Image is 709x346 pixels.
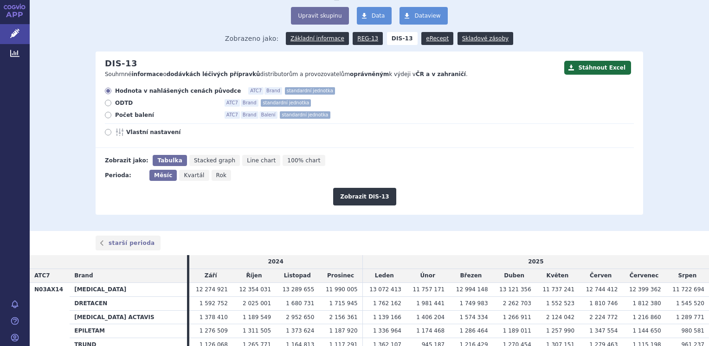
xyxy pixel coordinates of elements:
span: 1 289 771 [676,314,704,320]
div: Perioda: [105,170,145,181]
span: 1 981 441 [416,300,445,307]
span: Brand [74,272,93,279]
span: Stacked graph [194,157,235,164]
span: Balení [259,111,277,119]
td: Březen [449,269,492,283]
td: Duben [493,269,536,283]
span: 1 144 650 [633,327,661,334]
div: Zobrazit jako: [105,155,148,166]
span: ODTD [115,99,217,107]
th: [MEDICAL_DATA] ACTAVIS [70,310,187,324]
button: Upravit skupinu [291,7,348,25]
span: 1 174 468 [416,327,445,334]
span: Dataview [414,13,440,19]
span: standardní jednotka [285,87,335,95]
span: 1 680 731 [286,300,314,307]
h2: DIS-13 [105,58,137,69]
th: EPILETAM [70,324,187,338]
span: Zobrazeno jako: [225,32,279,45]
td: Únor [406,269,449,283]
span: Vlastní nastavení [126,128,228,136]
span: 1 266 911 [503,314,531,320]
span: 12 399 362 [629,286,661,293]
strong: oprávněným [350,71,389,77]
span: standardní jednotka [280,111,330,119]
span: 12 744 412 [586,286,618,293]
a: Základní informace [286,32,349,45]
span: 100% chart [287,157,320,164]
span: 1 216 860 [633,314,661,320]
span: 1 336 964 [373,327,401,334]
span: 1 311 505 [243,327,271,334]
span: Data [372,13,385,19]
span: 1 187 920 [329,327,358,334]
td: 2024 [189,255,363,269]
th: [MEDICAL_DATA] [70,282,187,296]
span: 11 757 171 [413,286,445,293]
span: 12 274 921 [196,286,228,293]
td: Leden [362,269,406,283]
strong: ČR a v zahraničí [416,71,466,77]
span: ATC7 [34,272,50,279]
span: ATC7 [225,111,240,119]
span: 2 224 772 [589,314,618,320]
span: 11 737 241 [542,286,574,293]
span: 13 121 356 [499,286,531,293]
button: Zobrazit DIS-13 [333,188,396,205]
span: 13 072 413 [369,286,401,293]
span: Line chart [247,157,276,164]
span: ATC7 [225,99,240,107]
a: Skladové zásoby [458,32,513,45]
span: Měsíc [154,172,172,179]
span: 1 812 380 [633,300,661,307]
a: eRecept [421,32,453,45]
td: Září [189,269,232,283]
span: 1 406 204 [416,314,445,320]
span: Brand [264,87,282,95]
span: 11 990 005 [326,286,358,293]
span: Hodnota v nahlášených cenách původce [115,87,241,95]
span: Rok [216,172,227,179]
td: Červenec [622,269,665,283]
span: Počet balení [115,111,217,119]
span: 2 124 042 [546,314,574,320]
span: 2 952 650 [286,314,314,320]
span: 13 289 655 [283,286,315,293]
span: 2 262 703 [503,300,531,307]
td: Říjen [232,269,276,283]
span: 12 994 148 [456,286,488,293]
strong: dodávkách léčivých přípravků [167,71,260,77]
span: 11 722 694 [672,286,704,293]
span: standardní jednotka [261,99,311,107]
td: Červen [579,269,622,283]
span: ATC7 [248,87,264,95]
a: starší perioda [96,236,161,250]
p: Souhrnné o distributorům a provozovatelům k výdeji v . [105,70,560,78]
span: Tabulka [157,157,182,164]
span: Kvartál [184,172,204,179]
span: 1 139 166 [373,314,401,320]
span: 12 354 031 [239,286,271,293]
span: 1 257 990 [546,327,574,334]
span: 2 156 361 [329,314,358,320]
span: 1 552 523 [546,300,574,307]
span: 1 276 509 [200,327,228,334]
span: 1 373 624 [286,327,314,334]
button: Stáhnout Excel [564,61,631,75]
span: 2 025 001 [243,300,271,307]
strong: DIS-13 [387,32,418,45]
span: 1 545 520 [676,300,704,307]
a: REG-13 [353,32,383,45]
strong: informace [132,71,163,77]
span: 1 592 752 [200,300,228,307]
th: DRETACEN [70,296,187,310]
td: Srpen [666,269,709,283]
span: Brand [241,111,258,119]
span: 1 715 945 [329,300,358,307]
span: 1 189 011 [503,327,531,334]
span: 1 574 334 [459,314,488,320]
td: Prosinec [319,269,362,283]
span: Brand [241,99,258,107]
a: Data [357,7,392,25]
td: 2025 [362,255,709,269]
